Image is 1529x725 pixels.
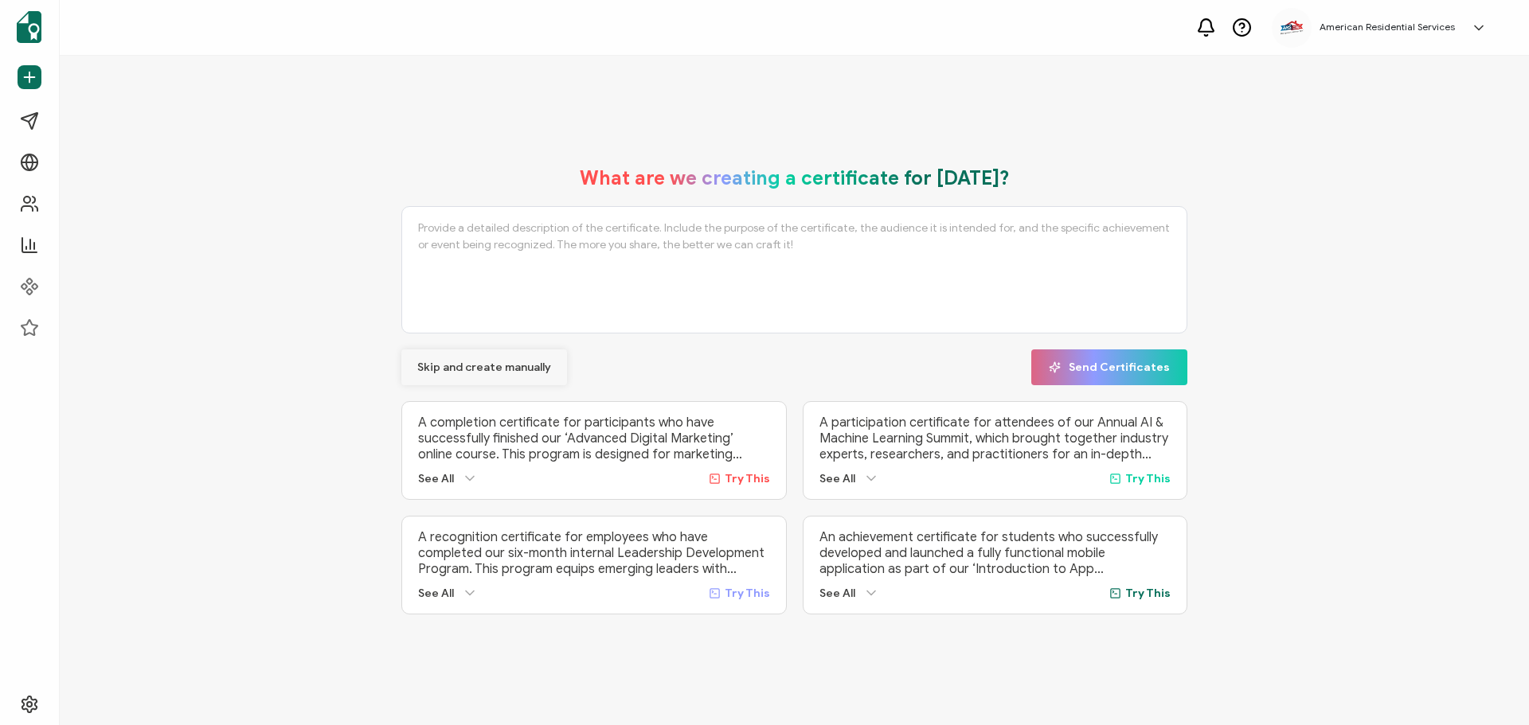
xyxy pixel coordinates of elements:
[418,529,770,577] p: A recognition certificate for employees who have completed our six-month internal Leadership Deve...
[819,529,1171,577] p: An achievement certificate for students who successfully developed and launched a fully functiona...
[1125,587,1171,600] span: Try This
[819,415,1171,462] p: A participation certificate for attendees of our Annual AI & Machine Learning Summit, which broug...
[1031,349,1187,385] button: Send Certificates
[1280,20,1304,36] img: db2c6d1d-95b6-4946-8eb1-cdceab967bda.png
[725,587,770,600] span: Try This
[417,362,551,373] span: Skip and create manually
[1049,361,1170,373] span: Send Certificates
[418,587,454,600] span: See All
[17,11,41,43] img: sertifier-logomark-colored.svg
[1320,21,1455,33] h5: American Residential Services
[819,587,855,600] span: See All
[819,472,855,485] span: See All
[1125,472,1171,485] span: Try This
[401,349,567,385] button: Skip and create manually
[418,472,454,485] span: See All
[418,415,770,462] p: A completion certificate for participants who have successfully finished our ‘Advanced Digital Ma...
[725,472,770,485] span: Try This
[580,166,1010,190] h1: What are we creating a certificate for [DATE]?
